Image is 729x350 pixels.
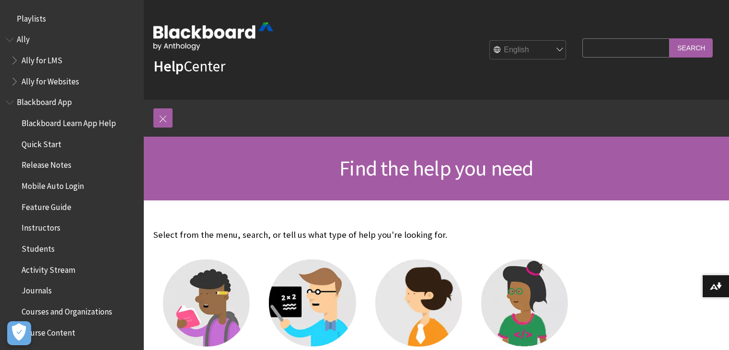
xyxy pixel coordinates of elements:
[22,52,62,65] span: Ally for LMS
[163,259,250,346] img: Student
[153,57,225,76] a: HelpCenter
[490,41,567,60] select: Site Language Selector
[22,136,61,149] span: Quick Start
[22,241,55,254] span: Students
[22,178,84,191] span: Mobile Auto Login
[7,321,31,345] button: Abrir preferencias
[22,73,79,86] span: Ally for Websites
[22,199,71,212] span: Feature Guide
[153,229,578,241] p: Select from the menu, search, or tell us what type of help you're looking for.
[670,38,713,57] input: Search
[22,262,75,275] span: Activity Stream
[153,57,184,76] strong: Help
[22,303,112,316] span: Courses and Organizations
[17,11,46,23] span: Playlists
[6,32,138,90] nav: Book outline for Anthology Ally Help
[375,259,462,346] img: Administrator
[153,23,273,50] img: Blackboard by Anthology
[22,283,52,296] span: Journals
[22,115,116,128] span: Blackboard Learn App Help
[339,155,533,181] span: Find the help you need
[22,325,75,338] span: Course Content
[17,94,72,107] span: Blackboard App
[17,32,30,45] span: Ally
[6,11,138,27] nav: Book outline for Playlists
[269,259,356,346] img: Instructor
[22,220,60,233] span: Instructors
[22,157,71,170] span: Release Notes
